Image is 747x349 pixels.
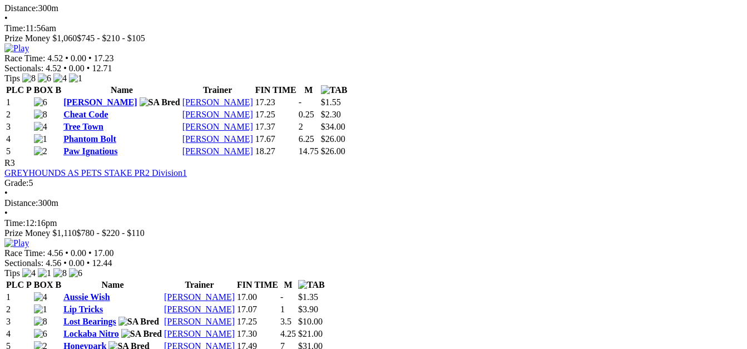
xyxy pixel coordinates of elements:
[4,13,8,23] span: •
[236,304,279,315] td: 17.07
[34,292,47,302] img: 4
[6,85,24,95] span: PLC
[298,85,319,96] th: M
[63,292,110,302] a: Aussie Wish
[6,316,32,327] td: 3
[34,304,47,314] img: 1
[255,134,297,145] td: 17.67
[65,53,68,63] span: •
[77,33,145,43] span: $745 - $210 - $105
[4,73,20,83] span: Tips
[4,268,20,278] span: Tips
[321,110,341,119] span: $2.30
[299,146,319,156] text: 14.75
[4,168,187,178] a: GREYHOUNDS AS PETS STAKE PR2 Division1
[321,97,341,107] span: $1.55
[164,317,235,326] a: [PERSON_NAME]
[34,97,47,107] img: 6
[94,53,114,63] span: 17.23
[63,85,181,96] th: Name
[94,248,114,258] span: 17.00
[4,3,743,13] div: 300m
[55,85,61,95] span: B
[4,178,29,188] span: Grade:
[182,122,253,131] a: [PERSON_NAME]
[47,248,63,258] span: 4.56
[71,248,86,258] span: 0.00
[34,317,47,327] img: 8
[63,110,108,119] a: Cheat Code
[63,258,67,268] span: •
[63,279,162,291] th: Name
[182,134,253,144] a: [PERSON_NAME]
[280,279,296,291] th: M
[4,248,45,258] span: Race Time:
[140,97,180,107] img: SA Bred
[34,122,47,132] img: 4
[255,121,297,132] td: 17.37
[4,33,743,43] div: Prize Money $1,060
[4,198,743,208] div: 300m
[6,292,32,303] td: 1
[46,258,61,268] span: 4.56
[26,280,32,289] span: P
[4,53,45,63] span: Race Time:
[164,329,235,338] a: [PERSON_NAME]
[6,280,24,289] span: PLC
[321,122,345,131] span: $34.00
[4,188,8,198] span: •
[4,158,15,168] span: R3
[321,134,345,144] span: $26.00
[53,73,67,83] img: 4
[4,63,43,73] span: Sectionals:
[255,97,297,108] td: 17.23
[164,292,235,302] a: [PERSON_NAME]
[4,228,743,238] div: Prize Money $1,110
[88,53,92,63] span: •
[4,23,743,33] div: 11:56am
[92,258,112,268] span: 12.44
[4,238,29,248] img: Play
[71,53,86,63] span: 0.00
[4,258,43,268] span: Sectionals:
[69,73,82,83] img: 1
[6,146,32,157] td: 5
[280,292,283,302] text: -
[4,218,26,228] span: Time:
[34,110,47,120] img: 8
[65,248,68,258] span: •
[236,292,279,303] td: 17.00
[87,258,90,268] span: •
[298,280,325,290] img: TAB
[299,110,314,119] text: 0.25
[63,304,103,314] a: Lip Tricks
[69,63,85,73] span: 0.00
[182,146,253,156] a: [PERSON_NAME]
[4,178,743,188] div: 5
[92,63,112,73] span: 12.71
[34,85,53,95] span: BOX
[34,146,47,156] img: 2
[53,268,67,278] img: 8
[63,317,116,326] a: Lost Bearings
[87,63,90,73] span: •
[121,329,162,339] img: SA Bred
[6,109,32,120] td: 2
[255,85,297,96] th: FIN TIME
[6,134,32,145] td: 4
[280,317,291,326] text: 3.5
[38,73,51,83] img: 6
[236,316,279,327] td: 17.25
[63,63,67,73] span: •
[4,43,29,53] img: Play
[236,328,279,340] td: 17.30
[298,304,318,314] span: $3.90
[299,134,314,144] text: 6.25
[182,97,253,107] a: [PERSON_NAME]
[4,198,38,208] span: Distance:
[298,329,323,338] span: $21.00
[63,134,116,144] a: Phantom Bolt
[182,110,253,119] a: [PERSON_NAME]
[4,208,8,218] span: •
[26,85,32,95] span: P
